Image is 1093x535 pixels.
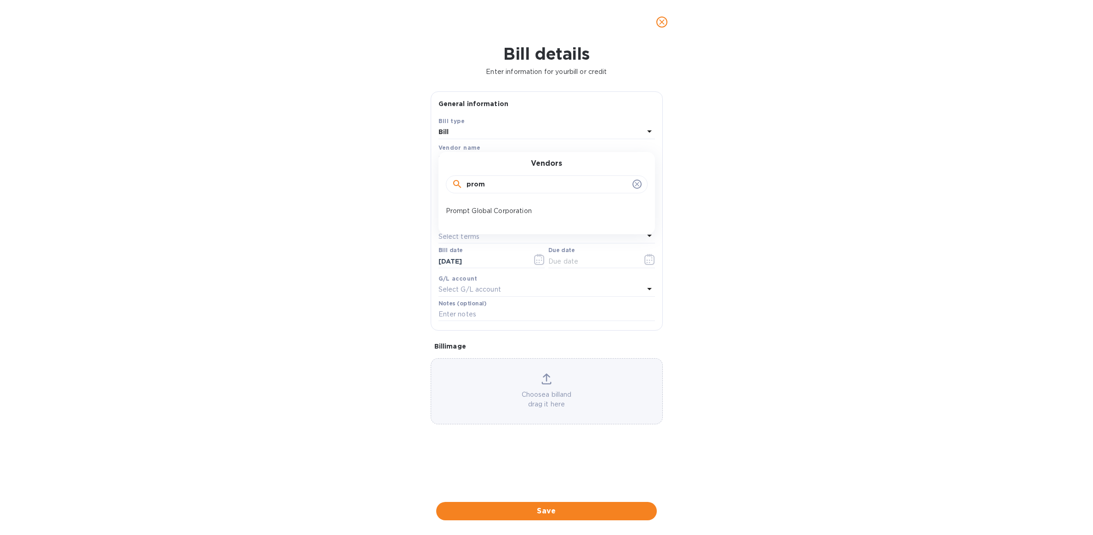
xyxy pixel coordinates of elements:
button: Save [436,502,657,520]
h1: Bill details [7,44,1086,63]
p: Select G/L account [438,285,501,294]
h3: Vendors [531,159,562,168]
label: Due date [548,248,575,253]
input: Due date [548,254,635,268]
p: Select terms [438,232,480,242]
input: Select date [438,254,525,268]
label: Bill date [438,248,463,253]
p: Select vendor name [438,154,503,163]
b: G/L account [438,275,478,282]
b: Bill [438,128,449,135]
b: Vendor name [438,144,481,151]
input: Search [467,178,629,191]
p: Enter information for your bill or credit [7,67,1086,77]
p: Prompt Global Corporation [446,206,640,216]
button: close [651,11,673,33]
p: Choose a bill and drag it here [431,390,662,409]
span: Save [444,506,649,517]
b: General information [438,100,509,107]
input: Enter notes [438,308,655,321]
p: Bill image [434,342,659,351]
label: Notes (optional) [438,301,487,306]
b: Bill type [438,118,465,124]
